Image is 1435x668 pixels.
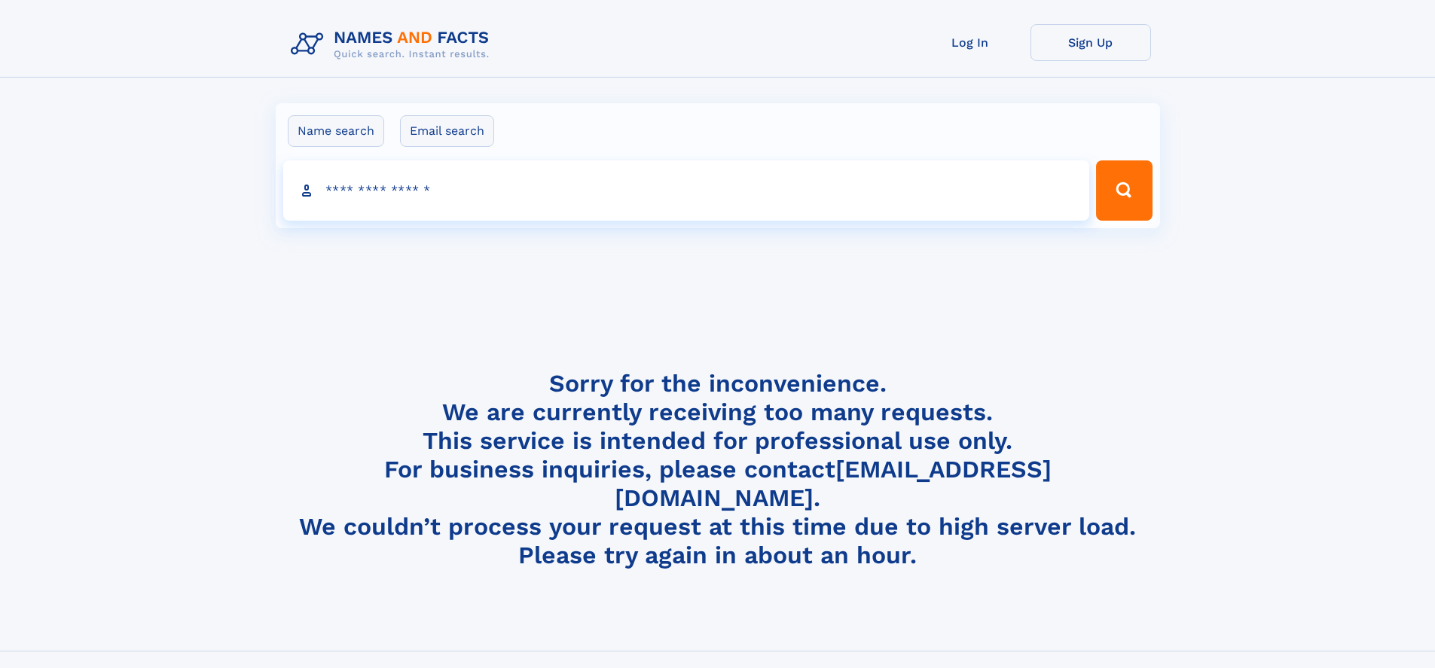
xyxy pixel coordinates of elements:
[615,455,1052,512] a: [EMAIL_ADDRESS][DOMAIN_NAME]
[400,115,494,147] label: Email search
[1030,24,1151,61] a: Sign Up
[1096,160,1152,221] button: Search Button
[910,24,1030,61] a: Log In
[285,24,502,65] img: Logo Names and Facts
[285,369,1151,570] h4: Sorry for the inconvenience. We are currently receiving too many requests. This service is intend...
[283,160,1090,221] input: search input
[288,115,384,147] label: Name search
